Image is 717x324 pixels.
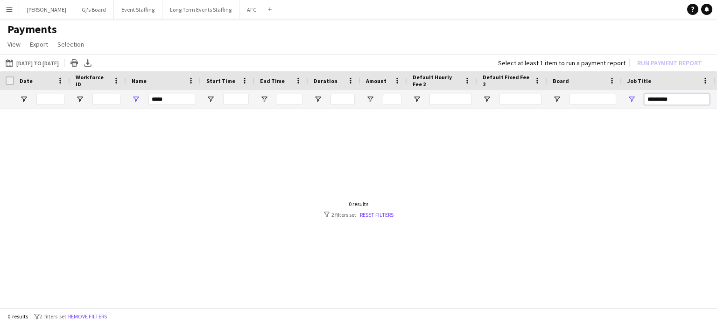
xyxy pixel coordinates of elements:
[223,94,249,105] input: Start Time Filter Input
[132,77,147,84] span: Name
[499,94,541,105] input: Default Fixed Fee 2 Filter Input
[92,94,120,105] input: Workforce ID Filter Input
[148,94,195,105] input: Name Filter Input
[206,77,235,84] span: Start Time
[82,57,93,69] app-action-btn: Export XLSX
[20,95,28,103] button: Open Filter Menu
[57,40,84,48] span: Selection
[54,38,88,50] a: Selection
[644,94,710,105] input: Job Title Filter Input
[19,0,74,19] button: [PERSON_NAME]
[36,94,64,105] input: Date Filter Input
[483,95,491,103] button: Open Filter Menu
[132,95,140,103] button: Open Filter Menu
[6,76,14,85] input: Column with Header Selection
[40,313,66,320] span: 2 filters set
[20,77,33,84] span: Date
[277,94,302,105] input: End Time Filter Input
[366,95,374,103] button: Open Filter Menu
[4,57,61,69] button: [DATE] to [DATE]
[569,94,616,105] input: Board Filter Input
[429,94,471,105] input: Default Hourly Fee 2 Filter Input
[366,77,387,84] span: Amount
[206,95,215,103] button: Open Filter Menu
[553,95,561,103] button: Open Filter Menu
[7,40,21,48] span: View
[239,0,264,19] button: AFC
[413,95,421,103] button: Open Filter Menu
[324,200,394,207] div: 0 results
[413,74,460,88] span: Default Hourly Fee 2
[162,0,239,19] button: Long Term Events Staffing
[498,59,626,67] div: Select at least 1 item to run a payment report
[66,311,109,322] button: Remove filters
[627,77,651,84] span: Job Title
[483,74,530,88] span: Default Fixed Fee 2
[260,95,268,103] button: Open Filter Menu
[314,77,337,84] span: Duration
[26,38,52,50] a: Export
[114,0,162,19] button: Event Staffing
[74,0,114,19] button: Gj's Board
[627,95,636,103] button: Open Filter Menu
[360,211,394,218] a: Reset filters
[553,77,569,84] span: Board
[324,211,394,218] div: 2 filters set
[30,40,48,48] span: Export
[76,95,84,103] button: Open Filter Menu
[4,38,24,50] a: View
[76,74,109,88] span: Workforce ID
[314,95,322,103] button: Open Filter Menu
[383,94,401,105] input: Amount Filter Input
[260,77,285,84] span: End Time
[69,57,80,69] app-action-btn: Print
